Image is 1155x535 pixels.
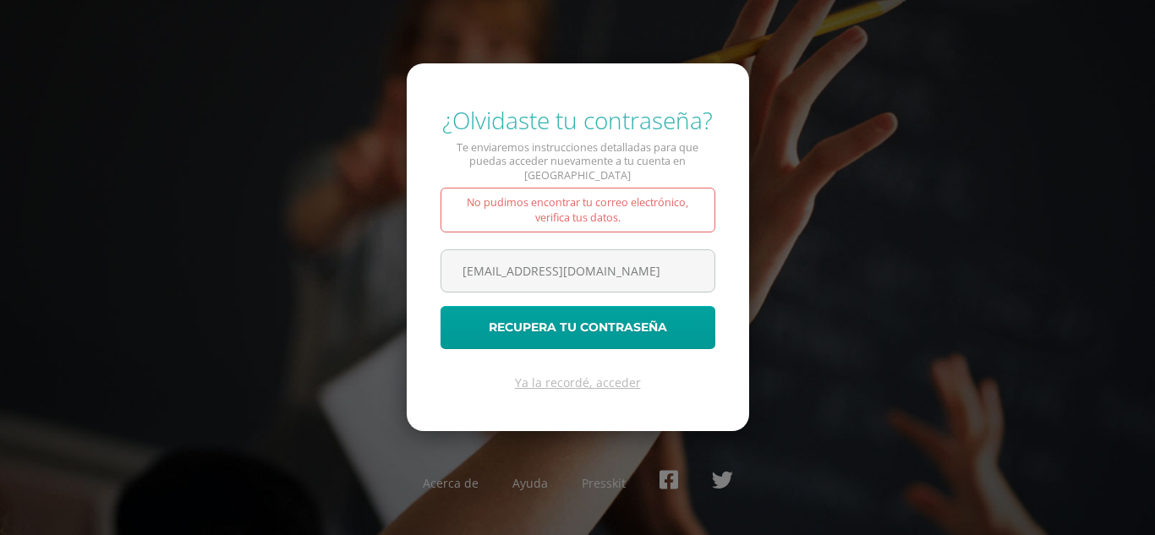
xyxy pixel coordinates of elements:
input: Correo electrónico [441,250,714,292]
p: Te enviaremos instrucciones detalladas para que puedas acceder nuevamente a tu cuenta en [GEOGRAP... [441,141,715,183]
a: Presskit [582,475,626,491]
button: Recupera tu contraseña [441,306,715,349]
a: Ayuda [512,475,548,491]
div: ¿Olvidaste tu contraseña? [441,104,715,136]
a: Ya la recordé, acceder [515,374,641,390]
div: No pudimos encontrar tu correo electrónico, verifica tus datos. [441,188,715,232]
a: Acerca de [423,475,479,491]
